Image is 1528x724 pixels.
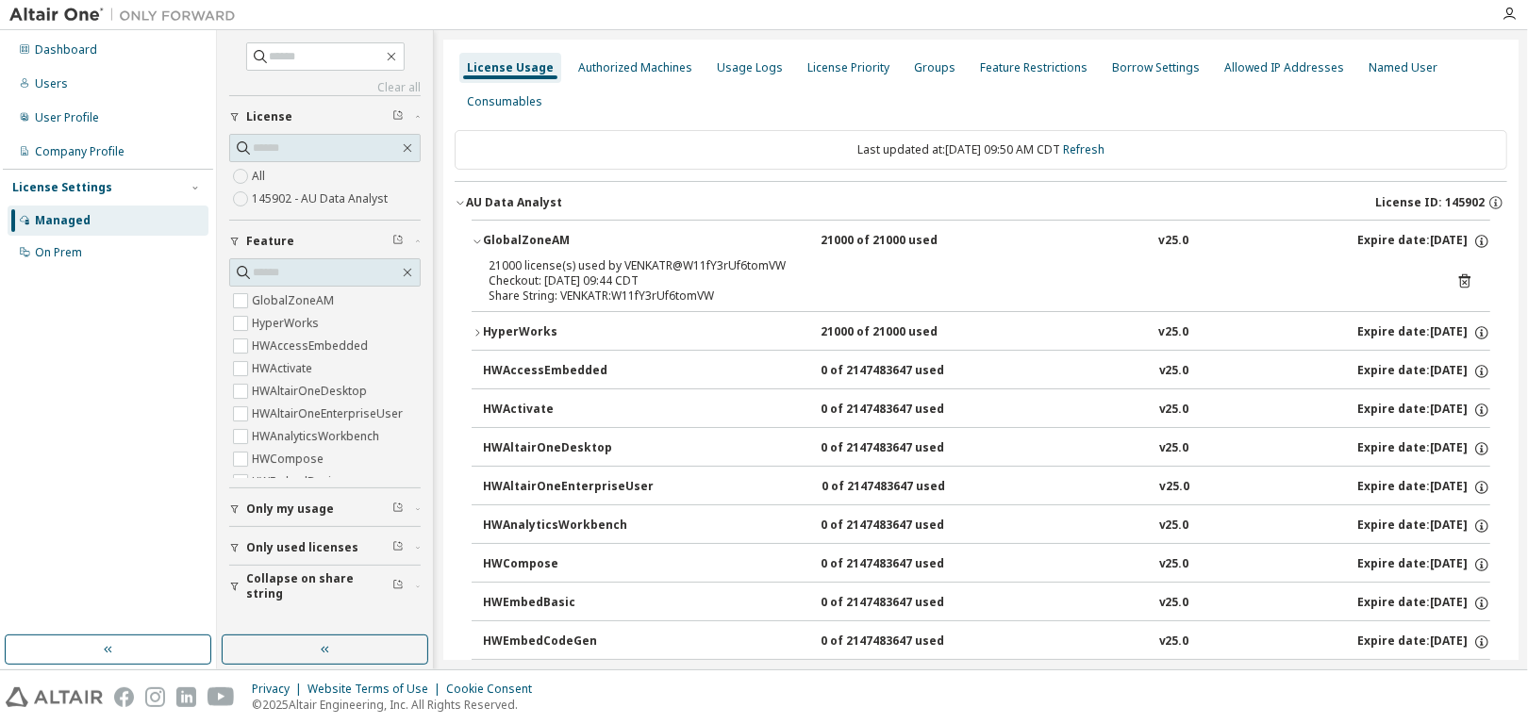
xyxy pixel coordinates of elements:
div: v25.0 [1159,479,1189,496]
span: Clear filter [392,109,404,124]
div: Managed [35,213,91,228]
div: Users [35,76,68,91]
div: Consumables [467,94,542,109]
div: Share String: VENKATR:W11fY3rUf6tomVW [489,288,1428,304]
div: 21000 of 21000 used [821,324,990,341]
div: 0 of 2147483647 used [821,633,990,650]
div: User Profile [35,110,99,125]
div: 0 of 2147483647 used [821,363,990,380]
div: Last updated at: [DATE] 09:50 AM CDT [455,130,1507,170]
div: v25.0 [1159,556,1189,573]
div: 21000 license(s) used by VENKATR@W11fY3rUf6tomVW [489,258,1428,273]
div: License Usage [467,60,554,75]
a: Refresh [1063,141,1104,157]
div: Checkout: [DATE] 09:44 CDT [489,273,1428,288]
div: GlobalZoneAM [483,233,653,250]
div: v25.0 [1159,633,1189,650]
div: HWActivate [483,402,653,419]
label: HWAnalyticsWorkbench [252,425,383,448]
button: HyperWorks21000 of 21000 usedv25.0Expire date:[DATE] [472,312,1490,354]
a: Clear all [229,80,421,95]
button: Feature [229,221,421,262]
span: License ID: 145902 [1375,195,1485,210]
div: HWAltairOneDesktop [483,440,653,457]
div: Expire date: [DATE] [1357,324,1490,341]
div: v25.0 [1159,324,1189,341]
div: 0 of 2147483647 used [821,402,990,419]
div: Groups [914,60,955,75]
div: AU Data Analyst [466,195,562,210]
div: v25.0 [1159,595,1189,612]
label: HWActivate [252,357,316,380]
p: © 2025 Altair Engineering, Inc. All Rights Reserved. [252,697,543,713]
label: HyperWorks [252,312,323,335]
div: HWAltairOneEnterpriseUser [483,479,654,496]
button: Only my usage [229,488,421,530]
img: altair_logo.svg [6,687,103,707]
button: HWCompose0 of 2147483647 usedv25.0Expire date:[DATE] [483,544,1490,585]
span: Clear filter [392,234,404,249]
div: Authorized Machines [578,60,692,75]
button: HWAccessEmbedded0 of 2147483647 usedv25.0Expire date:[DATE] [483,351,1490,392]
button: HWAltairOneEnterpriseUser0 of 2147483647 usedv25.0Expire date:[DATE] [483,467,1490,508]
div: 21000 of 21000 used [821,233,990,250]
img: linkedin.svg [176,687,196,707]
div: Named User [1369,60,1437,75]
div: 0 of 2147483647 used [821,595,990,612]
div: Expire date: [DATE] [1357,556,1490,573]
button: License [229,96,421,138]
button: GlobalZoneAM21000 of 21000 usedv25.0Expire date:[DATE] [472,221,1490,262]
div: v25.0 [1159,233,1189,250]
button: HWAltairOneDesktop0 of 2147483647 usedv25.0Expire date:[DATE] [483,428,1490,469]
span: Clear filter [392,502,404,517]
div: Expire date: [DATE] [1357,633,1490,650]
label: HWAccessEmbedded [252,335,372,357]
img: youtube.svg [208,687,235,707]
div: On Prem [35,245,82,260]
button: HWActivate0 of 2147483647 usedv25.0Expire date:[DATE] [483,389,1490,431]
label: GlobalZoneAM [252,289,338,312]
div: Expire date: [DATE] [1357,363,1490,380]
span: Feature [246,234,294,249]
div: v25.0 [1159,363,1189,380]
img: instagram.svg [145,687,165,707]
div: Usage Logs [717,60,783,75]
div: Expire date: [DATE] [1357,233,1490,250]
div: 0 of 2147483647 used [821,556,990,573]
div: License Settings [12,180,112,195]
div: Allowed IP Addresses [1224,60,1344,75]
img: Altair One [9,6,245,25]
div: 0 of 2147483647 used [821,440,990,457]
button: HWAnalyticsWorkbench0 of 2147483647 usedv25.0Expire date:[DATE] [483,505,1490,547]
button: AU Data AnalystLicense ID: 145902 [455,182,1507,223]
button: HWEmbedCodeGen0 of 2147483647 usedv25.0Expire date:[DATE] [483,621,1490,663]
div: Expire date: [DATE] [1357,440,1490,457]
img: facebook.svg [114,687,134,707]
div: Privacy [252,682,307,697]
label: HWAltairOneEnterpriseUser [252,403,407,425]
button: Only used licenses [229,527,421,568]
div: v25.0 [1159,518,1189,535]
button: HWEmbedBasic0 of 2147483647 usedv25.0Expire date:[DATE] [483,583,1490,624]
div: HWCompose [483,556,653,573]
label: 145902 - AU Data Analyst [252,188,391,210]
div: License Priority [807,60,889,75]
div: Dashboard [35,42,97,58]
label: All [252,165,269,188]
span: License [246,109,292,124]
div: Expire date: [DATE] [1357,518,1490,535]
span: Clear filter [392,540,404,555]
label: HWAltairOneDesktop [252,380,371,403]
div: Company Profile [35,144,125,159]
span: Clear filter [392,579,404,594]
label: HWCompose [252,448,327,470]
div: HyperWorks [483,324,653,341]
div: HWEmbedBasic [483,595,653,612]
div: HWAnalyticsWorkbench [483,518,653,535]
div: HWAccessEmbedded [483,363,653,380]
div: v25.0 [1159,440,1189,457]
span: Only my usage [246,502,334,517]
span: Collapse on share string [246,571,392,601]
div: Expire date: [DATE] [1357,479,1490,496]
div: v25.0 [1159,402,1189,419]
